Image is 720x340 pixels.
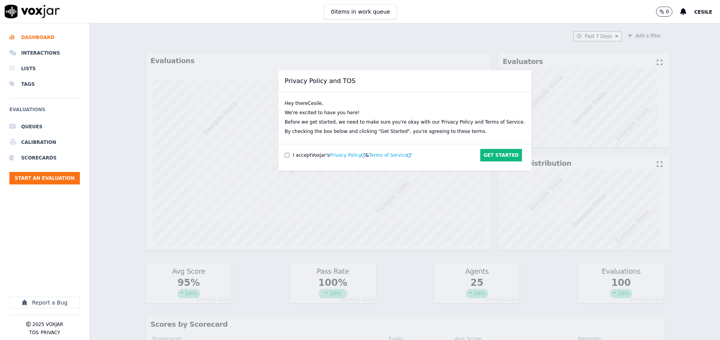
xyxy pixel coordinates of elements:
[694,7,720,16] button: Cesile
[9,45,80,61] a: Interactions
[9,76,80,92] a: Tags
[32,321,63,328] p: 2025 Voxjar
[369,152,412,158] button: Terms of Service
[278,70,531,92] h2: Privacy Policy and TOS
[9,297,80,308] button: Report a Bug
[285,117,525,127] p: Before we get started, we need to make sure you're okay with our Privacy Policy and Terms of Serv...
[285,127,486,136] p: By checking the box below and clicking "Get Started", you're agreeing to these terms.
[666,9,669,15] p: 0
[329,152,365,158] button: Privacy Policy
[9,119,80,135] a: Queues
[285,99,323,108] p: Hey there Cesile ,
[480,149,522,161] button: Get Started
[9,105,80,119] h6: Evaluations
[694,9,712,15] span: Cesile
[9,135,80,150] a: Calibration
[656,7,680,17] button: 0
[293,152,411,158] div: I accept Voxjar 's &
[5,5,60,18] img: voxjar logo
[656,7,672,17] button: 0
[285,108,359,117] p: We're excited to have you here!
[9,30,80,45] a: Dashboard
[9,172,80,184] button: Start an Evaluation
[9,150,80,166] a: Scorecards
[41,329,60,336] button: Privacy
[324,4,397,19] button: 0items in work queue
[9,61,80,76] a: Lists
[29,329,39,336] button: TOS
